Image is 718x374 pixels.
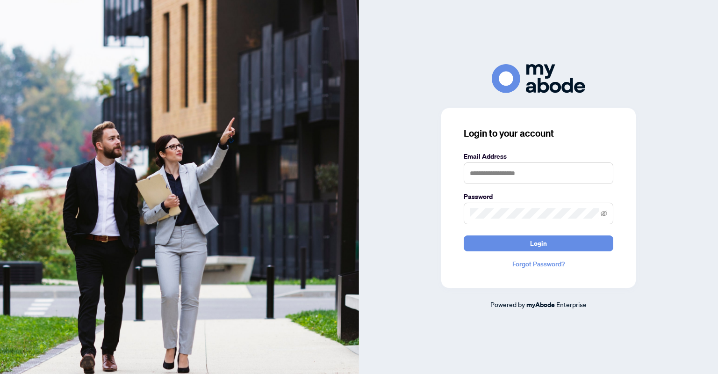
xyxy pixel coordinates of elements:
a: Forgot Password? [464,259,613,269]
span: Powered by [490,300,525,308]
label: Email Address [464,151,613,161]
span: eye-invisible [601,210,607,217]
label: Password [464,191,613,202]
button: Login [464,235,613,251]
span: Login [530,236,547,251]
img: ma-logo [492,64,585,93]
span: Enterprise [556,300,587,308]
a: myAbode [526,300,555,310]
h3: Login to your account [464,127,613,140]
